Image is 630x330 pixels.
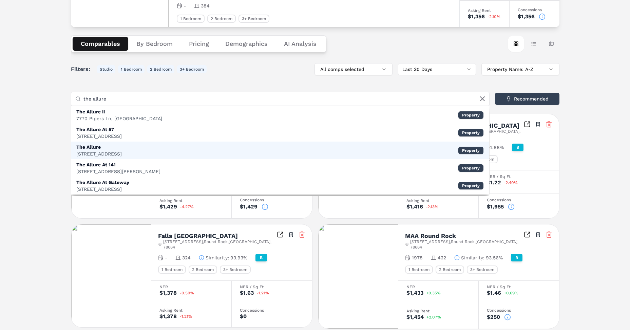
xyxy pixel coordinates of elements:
span: Similarity : [206,254,229,261]
div: The Allure [76,144,122,150]
button: All comps selected [314,63,393,75]
div: $1.46 [487,290,501,296]
button: Property Name: A-Z [481,63,559,75]
div: Property [458,147,483,154]
button: AI Analysis [276,37,325,51]
span: 94.88% [486,144,504,151]
div: B [512,144,523,151]
span: -0.50% [179,291,194,295]
div: Asking Rent [406,309,470,313]
div: Property [458,129,483,136]
div: Suggestions [71,106,489,195]
div: 2 Bedroom [207,15,236,23]
div: The Allure At 57 [76,126,122,133]
div: 3+ Bedroom [238,15,269,23]
div: $1,416 [406,204,423,209]
span: -2.10% [488,15,500,19]
div: B [255,254,267,261]
span: 93.56% [486,254,503,261]
div: Asking Rent [159,199,223,203]
div: 3+ Bedroom [220,265,251,274]
div: NER [406,285,470,289]
span: 93.93% [230,254,247,261]
span: -2.40% [504,181,518,185]
span: -1.21% [256,291,269,295]
div: Property: The Allure At 57 [71,124,489,142]
span: 1978 [412,254,423,261]
div: Concessions [240,308,304,312]
div: Property [458,111,483,119]
div: $1,454 [406,314,424,320]
div: Property [458,164,483,172]
div: [STREET_ADDRESS][PERSON_NAME] [76,168,160,175]
div: [STREET_ADDRESS] [76,133,122,140]
div: 1 Bedroom [405,265,433,274]
div: Property: The Allure [71,142,489,159]
div: Concessions [240,198,304,202]
div: $250 [487,314,500,320]
span: - [165,254,167,261]
button: Studio [97,65,115,73]
a: Inspect Comparables [524,121,531,128]
span: -2.13% [426,205,438,209]
div: 2 Bedroom [189,265,217,274]
span: Filters: [71,65,94,73]
span: [STREET_ADDRESS] , Round Rock , [GEOGRAPHIC_DATA] , 78664 [163,239,277,250]
button: 1 Bedroom [118,65,145,73]
button: Comparables [73,37,128,51]
h2: MAA Round Rock [405,233,456,239]
h2: Falls [GEOGRAPHIC_DATA] [158,233,238,239]
div: $1,429 [240,204,257,209]
div: $1.63 [240,290,254,296]
div: 3+ Bedroom [467,265,498,274]
button: Pricing [181,37,217,51]
div: NER / Sq Ft [487,285,551,289]
input: Add new properties [83,92,485,106]
div: $0 [240,314,247,319]
div: Property: The Allure At Gateway [71,177,489,195]
button: Demographics [217,37,276,51]
div: B [511,254,522,261]
span: Similarity : [461,254,484,261]
div: The Allure At Gateway [76,179,129,186]
div: $1,429 [159,204,177,209]
a: Inspect Comparables [277,231,284,238]
span: -4.27% [180,205,194,209]
div: Concessions [487,308,551,312]
div: $1,356 [518,14,535,19]
button: 3+ Bedroom [177,65,207,73]
span: -1.21% [179,314,192,318]
span: 422 [438,254,446,261]
span: - [184,2,186,9]
div: 2 Bedroom [436,265,464,274]
button: By Bedroom [128,37,181,51]
div: $1,378 [159,314,177,319]
div: NER / Sq Ft [487,175,551,179]
span: +2.07% [426,315,441,319]
div: Property: The Allure II [71,106,489,124]
div: 1 Bedroom [177,15,205,23]
div: [STREET_ADDRESS] [76,150,122,157]
div: $1,955 [487,204,504,209]
div: [STREET_ADDRESS] [76,186,129,192]
span: 384 [201,2,210,9]
div: NER / Sq Ft [240,285,304,289]
div: Property: The Allure At 141 [71,159,489,177]
div: NER [159,285,223,289]
div: $1,378 [159,290,177,296]
div: $1.22 [487,180,501,185]
div: Concessions [518,8,551,12]
div: Asking Rent [406,199,470,203]
div: 1 Bedroom [158,265,186,274]
div: 7770 Pipers Ln, [GEOGRAPHIC_DATA] [76,115,162,122]
span: [STREET_ADDRESS] , Round Rock , [GEOGRAPHIC_DATA] , 78664 [410,239,524,250]
div: The Allure II [76,108,162,115]
div: Asking Rent [468,8,501,13]
div: The Allure At 141 [76,161,160,168]
div: $1,433 [406,290,423,296]
div: Property [458,182,483,189]
a: Inspect Comparables [524,231,531,238]
span: 324 [182,254,191,261]
span: +0.69% [504,291,518,295]
button: Recommended [495,93,559,105]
